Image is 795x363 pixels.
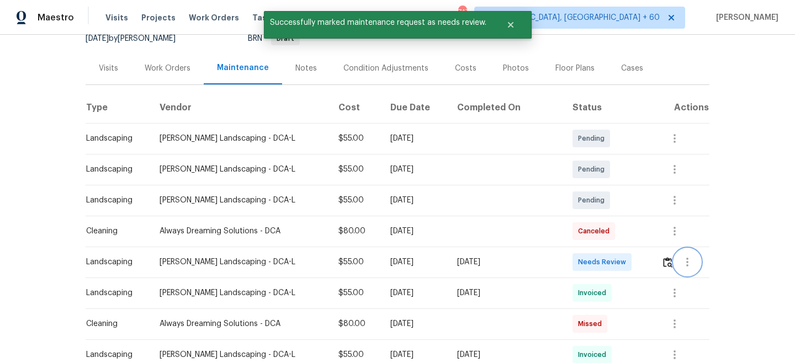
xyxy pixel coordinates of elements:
[448,92,564,123] th: Completed On
[86,226,142,237] div: Cleaning
[141,12,176,23] span: Projects
[338,195,373,206] div: $55.00
[217,62,269,73] div: Maintenance
[338,164,373,175] div: $55.00
[578,164,609,175] span: Pending
[160,349,321,360] div: [PERSON_NAME] Landscaping - DCA-L
[145,63,190,74] div: Work Orders
[578,318,606,329] span: Missed
[86,318,142,329] div: Cleaning
[381,92,448,123] th: Due Date
[578,349,611,360] span: Invoiced
[390,195,439,206] div: [DATE]
[621,63,643,74] div: Cases
[390,257,439,268] div: [DATE]
[457,257,555,268] div: [DATE]
[455,63,476,74] div: Costs
[390,133,439,144] div: [DATE]
[578,133,609,144] span: Pending
[86,92,151,123] th: Type
[390,226,439,237] div: [DATE]
[343,63,428,74] div: Condition Adjustments
[390,164,439,175] div: [DATE]
[151,92,330,123] th: Vendor
[503,63,529,74] div: Photos
[86,133,142,144] div: Landscaping
[264,11,492,34] span: Successfully marked maintenance request as needs review.
[189,12,239,23] span: Work Orders
[338,133,373,144] div: $55.00
[86,287,142,298] div: Landscaping
[248,35,300,42] span: BRN
[338,318,373,329] div: $80.00
[661,249,674,275] button: Review Icon
[578,287,611,298] span: Invoiced
[160,318,321,329] div: Always Dreaming Solutions - DCA
[578,195,609,206] span: Pending
[338,226,373,237] div: $80.00
[338,257,373,268] div: $55.00
[492,14,529,36] button: Close
[578,226,614,237] span: Canceled
[252,14,275,22] span: Tasks
[390,287,439,298] div: [DATE]
[457,349,555,360] div: [DATE]
[712,12,778,23] span: [PERSON_NAME]
[663,257,672,268] img: Review Icon
[160,195,321,206] div: [PERSON_NAME] Landscaping - DCA-L
[578,257,630,268] span: Needs Review
[160,133,321,144] div: [PERSON_NAME] Landscaping - DCA-L
[555,63,595,74] div: Floor Plans
[86,164,142,175] div: Landscaping
[86,349,142,360] div: Landscaping
[390,318,439,329] div: [DATE]
[160,257,321,268] div: [PERSON_NAME] Landscaping - DCA-L
[458,7,466,18] div: 747
[86,32,189,45] div: by [PERSON_NAME]
[564,92,653,123] th: Status
[160,164,321,175] div: [PERSON_NAME] Landscaping - DCA-L
[38,12,74,23] span: Maestro
[653,92,709,123] th: Actions
[160,287,321,298] div: [PERSON_NAME] Landscaping - DCA-L
[338,349,373,360] div: $55.00
[86,35,109,42] span: [DATE]
[99,63,118,74] div: Visits
[295,63,317,74] div: Notes
[272,35,299,42] span: Draft
[484,12,660,23] span: [GEOGRAPHIC_DATA], [GEOGRAPHIC_DATA] + 60
[86,195,142,206] div: Landscaping
[390,349,439,360] div: [DATE]
[86,257,142,268] div: Landscaping
[105,12,128,23] span: Visits
[457,287,555,298] div: [DATE]
[160,226,321,237] div: Always Dreaming Solutions - DCA
[338,287,373,298] div: $55.00
[330,92,381,123] th: Cost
